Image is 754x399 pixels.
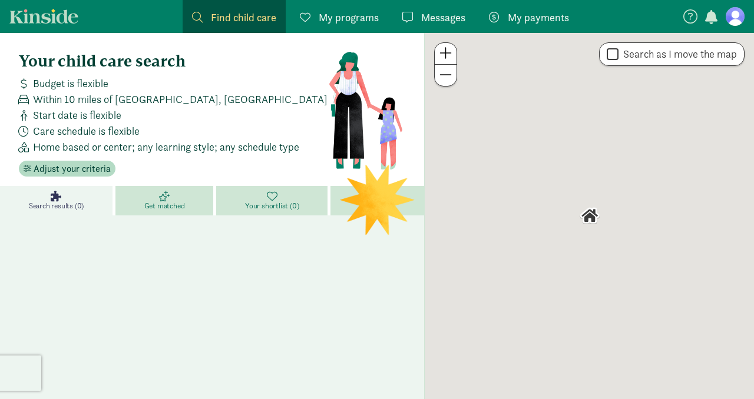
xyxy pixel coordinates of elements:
[33,75,108,91] span: Budget is flexible
[144,201,185,211] span: Get matched
[29,201,84,211] span: Search results (0)
[319,9,379,25] span: My programs
[211,9,276,25] span: Find child care
[115,186,216,215] a: Get matched
[359,201,395,211] span: Not a fit (0)
[19,52,328,71] h4: Your child care search
[33,123,140,139] span: Care schedule is flexible
[33,139,299,155] span: Home based or center; any learning style; any schedule type
[245,201,299,211] span: Your shortlist (0)
[216,186,330,215] a: Your shortlist (0)
[19,161,115,177] button: Adjust your criteria
[9,9,78,24] a: Kinside
[421,9,465,25] span: Messages
[580,206,600,226] div: Click to see details
[508,9,569,25] span: My payments
[33,91,328,107] span: Within 10 miles of [GEOGRAPHIC_DATA], [GEOGRAPHIC_DATA]
[619,47,737,61] label: Search as I move the map
[34,162,111,176] span: Adjust your criteria
[330,186,424,215] a: Not a fit (0)
[33,107,121,123] span: Start date is flexible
